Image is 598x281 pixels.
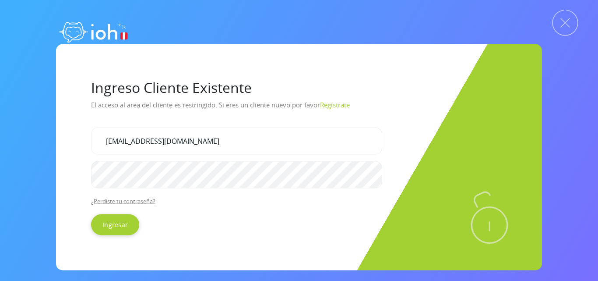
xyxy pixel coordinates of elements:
[56,13,130,48] img: logo
[91,97,507,120] p: El acceso al area del cliente es restringido. Si eres un cliente nuevo por favor
[91,127,382,154] input: Tu correo
[320,100,350,109] a: Registrate
[552,10,578,36] img: Cerrar
[91,214,139,235] input: Ingresar
[91,197,155,205] a: ¿Perdiste tu contraseña?
[91,79,507,96] h1: Ingreso Cliente Existente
